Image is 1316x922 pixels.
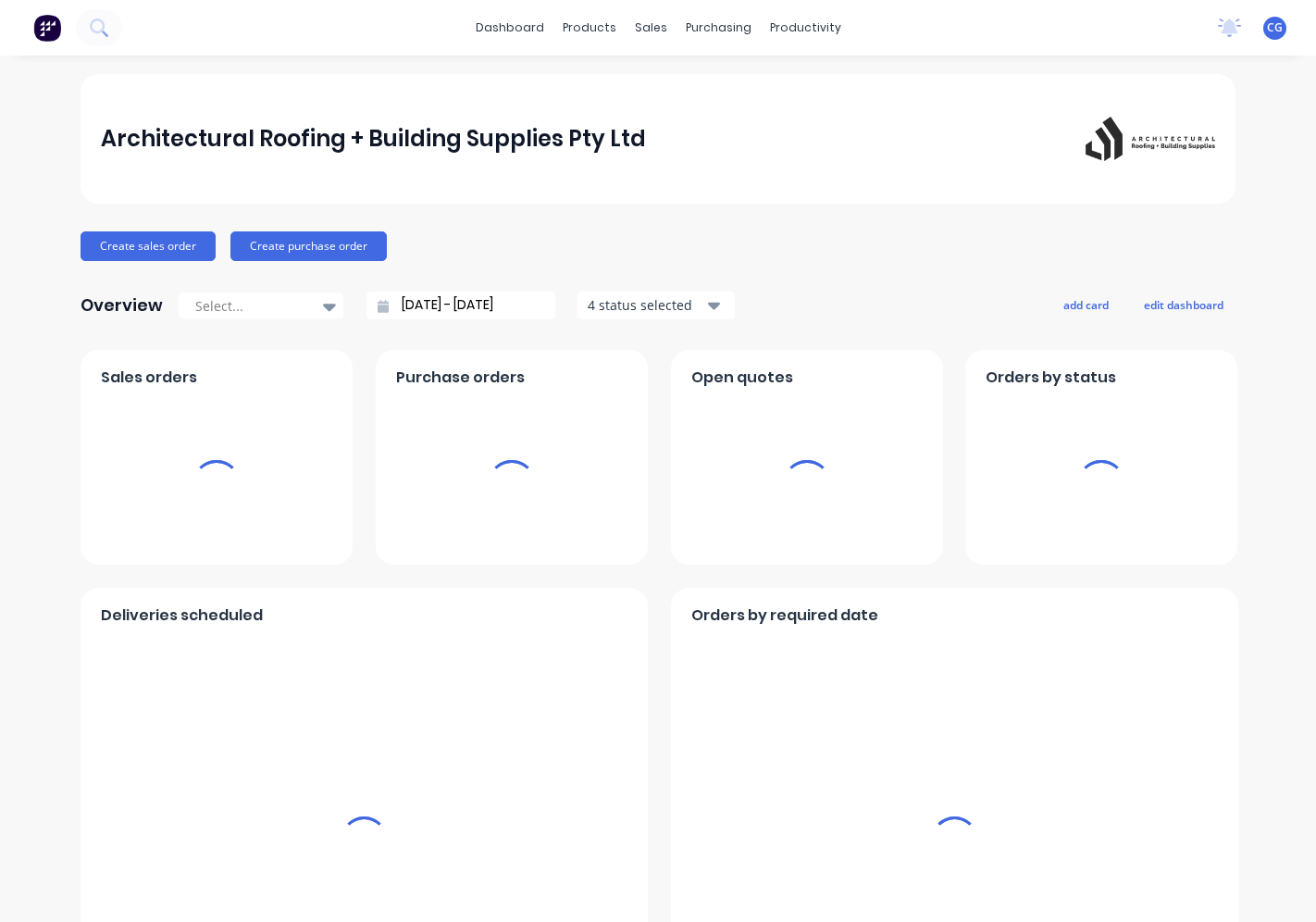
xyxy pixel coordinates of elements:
img: Factory [33,14,61,42]
button: Create purchase order [230,231,387,261]
div: purchasing [677,14,761,42]
div: products [553,14,626,42]
span: Deliveries scheduled [101,604,263,627]
span: Orders by required date [691,604,878,627]
div: productivity [761,14,850,42]
a: dashboard [466,14,553,42]
span: CG [1267,19,1283,36]
div: Architectural Roofing + Building Supplies Pty Ltd [101,120,646,157]
button: add card [1051,293,1121,317]
button: 4 status selected [577,292,735,319]
span: Sales orders [101,367,197,389]
span: Orders by status [986,367,1116,389]
span: Open quotes [691,367,793,389]
div: sales [626,14,677,42]
button: edit dashboard [1132,293,1235,317]
img: Architectural Roofing + Building Supplies Pty Ltd [1086,117,1215,162]
span: Purchase orders [396,367,525,389]
div: Overview [81,287,163,324]
button: Create sales order [81,231,216,261]
div: 4 status selected [588,295,704,315]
